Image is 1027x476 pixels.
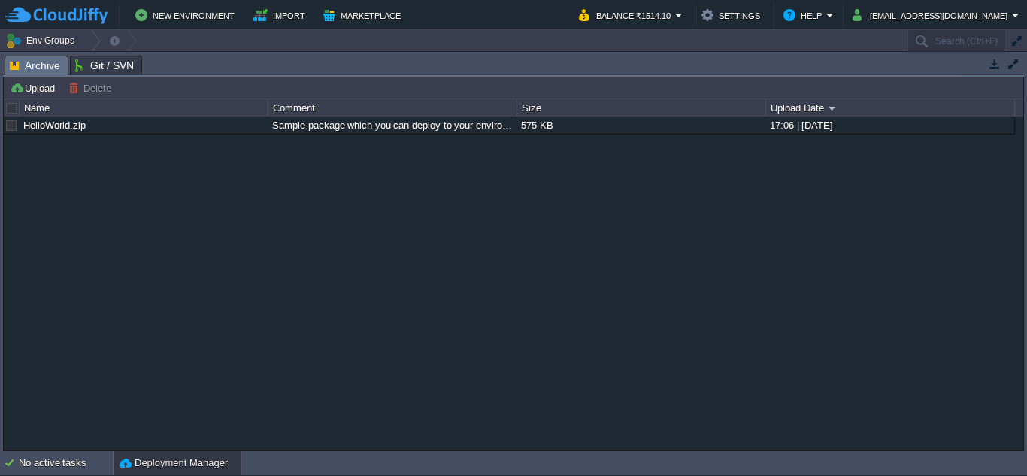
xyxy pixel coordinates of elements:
img: CloudJiffy [5,6,108,25]
button: Settings [701,6,765,24]
button: Help [783,6,826,24]
button: Balance ₹1514.10 [579,6,675,24]
div: Comment [269,99,517,117]
div: Upload Date [767,99,1014,117]
button: New Environment [135,6,239,24]
span: Archive [10,56,60,75]
div: No active tasks [19,451,113,475]
button: Delete [68,81,116,95]
span: Git / SVN [75,56,134,74]
button: Deployment Manager [120,456,228,471]
button: Import [253,6,310,24]
div: 575 KB [517,117,765,134]
button: Env Groups [5,30,80,51]
iframe: chat widget [964,416,1012,461]
div: Size [518,99,765,117]
button: Marketplace [323,6,405,24]
a: HelloWorld.zip [23,120,86,131]
div: 17:06 | [DATE] [766,117,1013,134]
div: Sample package which you can deploy to your environment. Feel free to delete and upload a package... [268,117,516,134]
button: Upload [10,81,59,95]
button: [EMAIL_ADDRESS][DOMAIN_NAME] [853,6,1012,24]
div: Name [20,99,268,117]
